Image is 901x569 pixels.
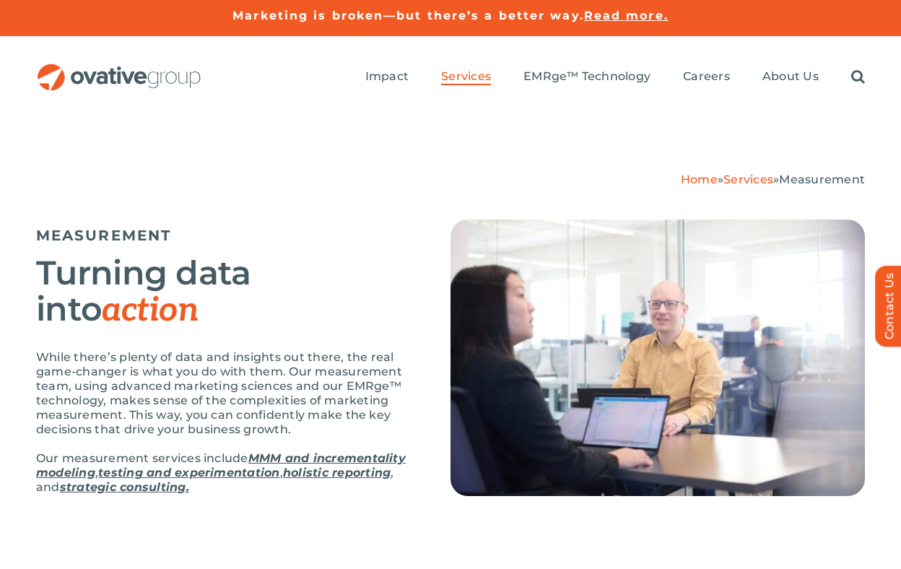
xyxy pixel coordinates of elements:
[441,69,491,85] a: Services
[232,9,584,22] a: Marketing is broken—but there’s a better way.
[36,350,414,437] p: While there’s plenty of data and insights out there, the real game-changer is what you do with th...
[584,9,669,22] a: Read more.
[365,54,865,100] nav: Menu
[36,62,202,76] a: OG_Full_horizontal_RGB
[523,69,650,85] a: EMRge™ Technology
[98,466,279,479] a: testing and experimentation
[450,220,865,496] img: Measurement – Hero
[523,69,650,84] span: EMRge™ Technology
[36,451,406,479] a: MMM and incrementality modeling
[36,451,414,495] p: Our measurement services include , , , and
[36,227,414,244] h5: MEASUREMENT
[779,173,865,186] span: Measurement
[762,69,819,85] a: About Us
[851,69,865,85] a: Search
[762,69,819,84] span: About Us
[683,69,730,84] span: Careers
[365,69,409,84] span: Impact
[681,173,865,186] span: » »
[441,69,491,84] span: Services
[365,69,409,85] a: Impact
[681,173,718,186] a: Home
[36,255,414,329] h2: Turning data into
[102,290,199,331] em: action
[683,69,730,85] a: Careers
[283,466,391,479] a: holistic reporting
[723,173,773,186] a: Services
[60,480,189,494] a: strategic consulting.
